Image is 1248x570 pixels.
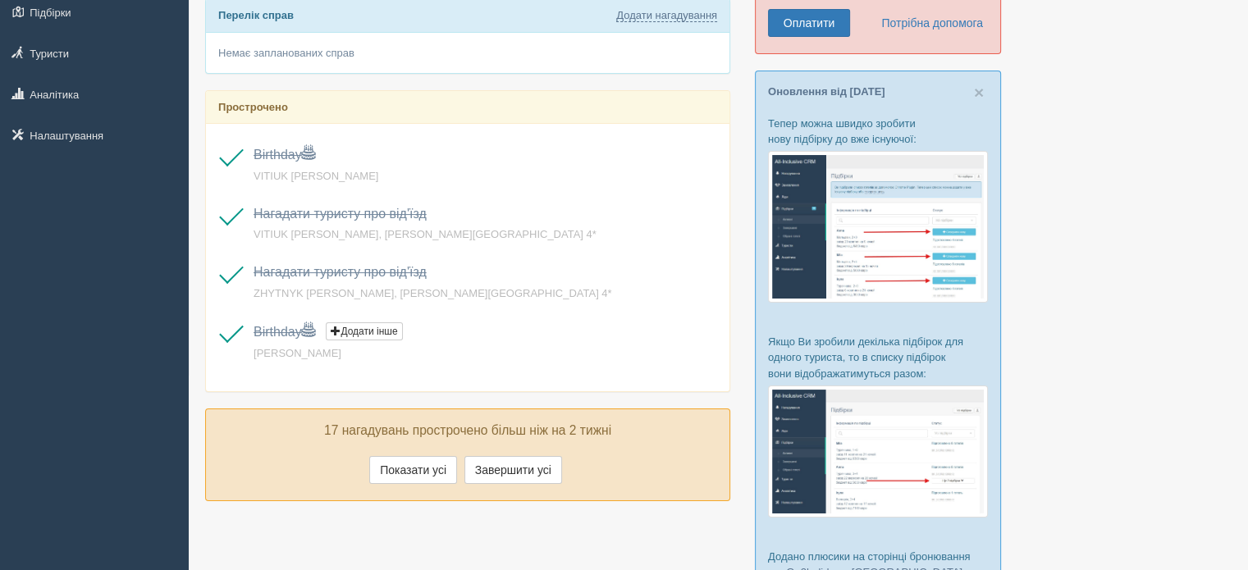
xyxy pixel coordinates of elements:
a: VITIUK [PERSON_NAME], [PERSON_NAME][GEOGRAPHIC_DATA] 4* [254,228,597,240]
b: Перелік справ [218,9,294,21]
img: %D0%BF%D1%96%D0%B4%D0%B1%D1%96%D1%80%D0%BA%D0%B8-%D0%B3%D1%80%D1%83%D0%BF%D0%B0-%D1%81%D1%80%D0%B... [768,385,988,518]
b: Прострочено [218,101,288,113]
a: Нагадати туристу про від'їзд [254,265,427,279]
a: Birthday [254,148,315,162]
img: %D0%BF%D1%96%D0%B4%D0%B1%D1%96%D1%80%D0%BA%D0%B0-%D1%82%D1%83%D1%80%D0%B8%D1%81%D1%82%D1%83-%D1%8... [768,151,988,303]
p: Тепер можна швидко зробити нову підбірку до вже існуючої: [768,116,988,147]
a: Оплатити [768,9,850,37]
p: Якщо Ви зробили декілька підбірок для одного туриста, то в списку підбірок вони відображатимуться... [768,334,988,381]
a: VITIUK [PERSON_NAME] [254,170,378,182]
button: Показати усі [369,456,457,484]
button: Завершити усі [464,456,562,484]
div: Немає запланованих справ [206,33,729,73]
a: Потрібна допомога [871,9,984,37]
button: Додати інше [326,322,402,340]
a: Оновлення від [DATE] [768,85,885,98]
a: Додати нагадування [616,9,717,22]
a: Birthday [254,325,315,339]
a: ZHYTNYK [PERSON_NAME], [PERSON_NAME][GEOGRAPHIC_DATA] 4* [254,287,612,299]
span: × [974,83,984,102]
p: 17 нагадувань прострочено більш ніж на 2 тижні [218,422,717,440]
a: [PERSON_NAME] [254,347,341,359]
button: Close [974,84,984,101]
a: Нагадати туристу про від'їзд [254,207,427,221]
